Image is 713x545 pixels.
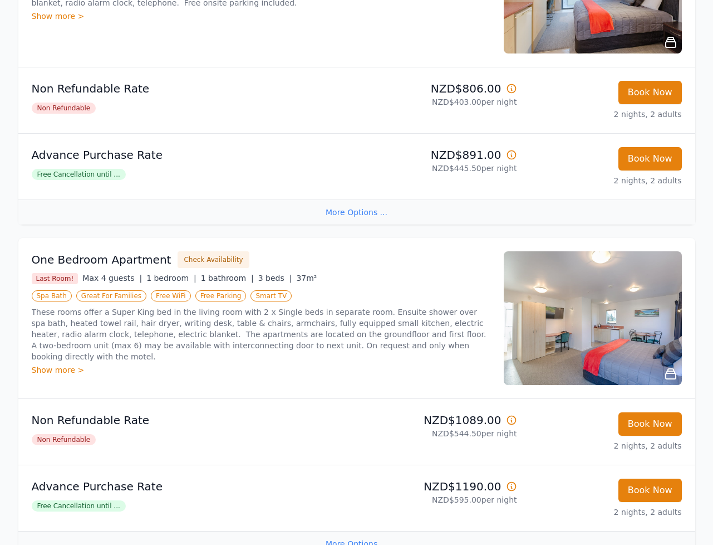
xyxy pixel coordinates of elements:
[32,252,171,267] h3: One Bedroom Apartment
[32,364,490,376] div: Show more >
[296,274,317,283] span: 37m²
[32,11,490,22] div: Show more >
[201,274,254,283] span: 1 bathroom |
[32,81,352,96] p: Non Refundable Rate
[361,494,517,505] p: NZD$595.00 per night
[32,147,352,163] p: Advance Purchase Rate
[361,147,517,163] p: NZD$891.00
[258,274,292,283] span: 3 beds |
[32,169,126,180] span: Free Cancellation until ...
[195,290,247,301] span: Free Parking
[361,163,517,174] p: NZD$445.50 per night
[151,290,191,301] span: Free WiFi
[178,251,249,268] button: Check Availability
[618,479,682,502] button: Book Now
[146,274,196,283] span: 1 bedroom |
[361,96,517,108] p: NZD$403.00 per night
[526,440,682,451] p: 2 nights, 2 adults
[361,81,517,96] p: NZD$806.00
[618,147,682,171] button: Book Now
[32,290,72,301] span: Spa Bath
[32,412,352,428] p: Non Refundable Rate
[250,290,292,301] span: Smart TV
[18,199,695,225] div: More Options ...
[361,428,517,439] p: NZD$544.50 per night
[82,274,142,283] span: Max 4 guests |
[32,273,78,284] span: Last Room!
[361,412,517,428] p: NZD$1089.00
[32,306,490,362] p: These rooms offer a Super King bed in the living room with 2 x Single beds in separate room. Ensu...
[526,175,682,186] p: 2 nights, 2 adults
[618,81,682,104] button: Book Now
[32,500,126,512] span: Free Cancellation until ...
[32,479,352,494] p: Advance Purchase Rate
[618,412,682,436] button: Book Now
[76,290,146,301] span: Great For Families
[526,507,682,518] p: 2 nights, 2 adults
[361,479,517,494] p: NZD$1190.00
[32,103,96,114] span: Non Refundable
[32,434,96,445] span: Non Refundable
[526,109,682,120] p: 2 nights, 2 adults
